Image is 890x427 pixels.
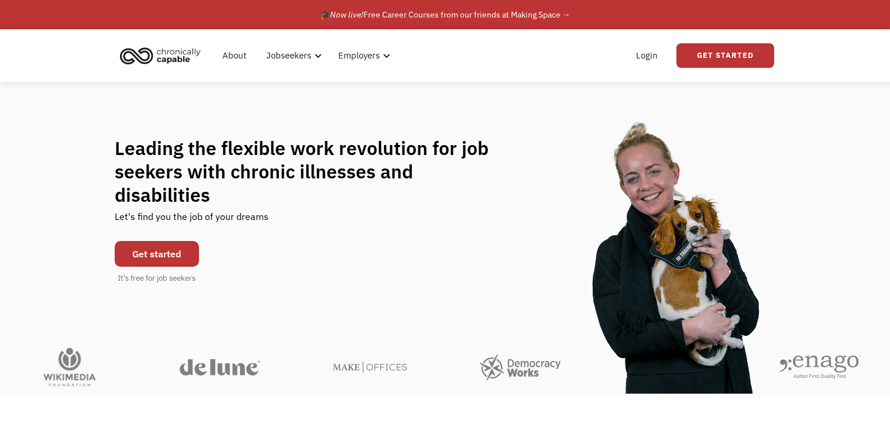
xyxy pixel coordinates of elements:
em: Now live! [330,9,363,20]
div: Employers [338,49,380,63]
h1: Leading the flexible work revolution for job seekers with chronic illnesses and disabilities [115,136,511,206]
div: 🎓 Free Career Courses from our friends at Making Space → [320,8,571,22]
a: Get Started [676,43,774,68]
a: About [215,37,253,74]
a: home [116,43,209,68]
div: Jobseekers [266,49,311,63]
div: Let's find you the job of your dreams [115,206,269,235]
div: Jobseekers [259,37,325,74]
div: Employers [331,37,394,74]
div: It's free for job seekers [118,273,195,284]
img: Chronically Capable logo [116,43,204,68]
a: Get started [115,241,199,267]
a: Login [629,37,665,74]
